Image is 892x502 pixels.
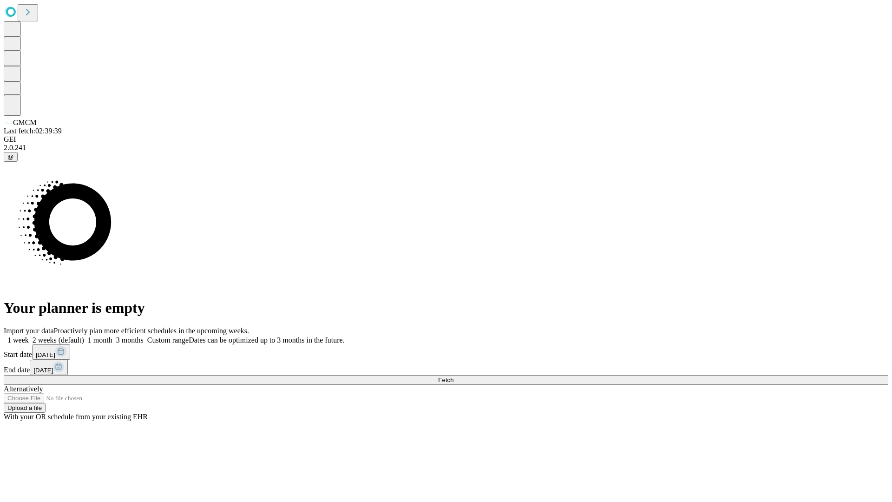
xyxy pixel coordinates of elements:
[32,344,70,360] button: [DATE]
[4,127,62,135] span: Last fetch: 02:39:39
[116,336,144,344] span: 3 months
[4,327,54,335] span: Import your data
[438,376,453,383] span: Fetch
[7,336,29,344] span: 1 week
[88,336,112,344] span: 1 month
[4,375,888,385] button: Fetch
[4,344,888,360] div: Start date
[36,351,55,358] span: [DATE]
[4,413,148,421] span: With your OR schedule from your existing EHR
[4,152,18,162] button: @
[7,153,14,160] span: @
[4,135,888,144] div: GEI
[147,336,189,344] span: Custom range
[13,119,37,126] span: GMCM
[54,327,249,335] span: Proactively plan more efficient schedules in the upcoming weeks.
[189,336,344,344] span: Dates can be optimized up to 3 months in the future.
[4,403,46,413] button: Upload a file
[33,336,84,344] span: 2 weeks (default)
[4,385,43,393] span: Alternatively
[30,360,68,375] button: [DATE]
[4,144,888,152] div: 2.0.241
[33,367,53,374] span: [DATE]
[4,360,888,375] div: End date
[4,299,888,317] h1: Your planner is empty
